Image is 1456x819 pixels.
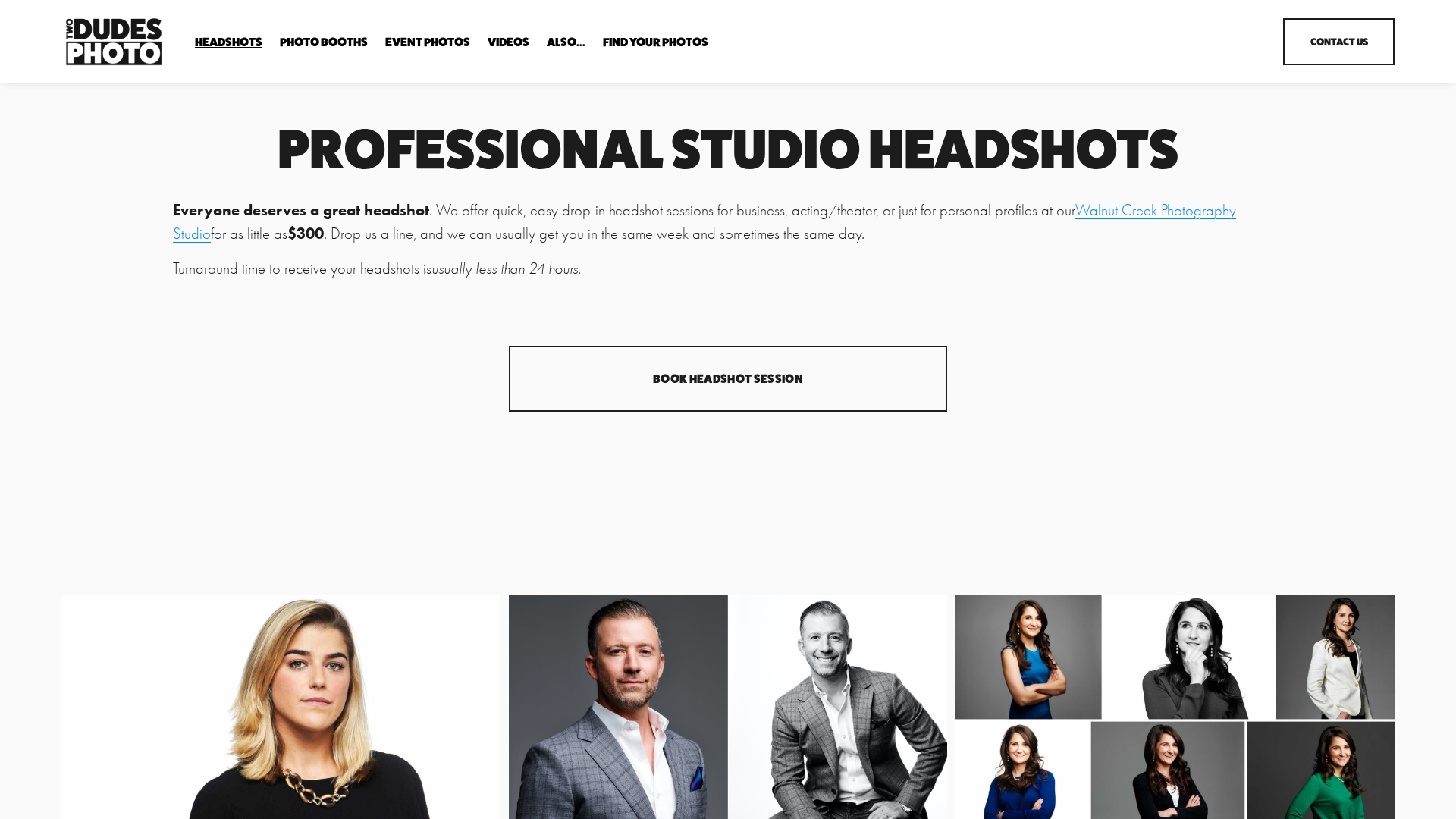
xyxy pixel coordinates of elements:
[280,36,368,49] span: Photo Booths
[173,124,1283,174] h1: Professional Studio Headshots
[195,36,262,49] span: Headshots
[603,36,708,50] a: folder dropdown
[603,36,708,49] span: Find Your Photos
[195,36,262,50] a: folder dropdown
[173,199,1283,246] p: . We offer quick, easy drop-in headshot sessions for business, acting/theater, or just for person...
[385,36,470,50] a: Event Photos
[509,346,948,412] a: Book Headshot Session
[173,200,429,219] strong: Everyone deserves a great headshot
[431,259,578,278] em: usually less than 24 hours
[280,36,368,50] a: folder dropdown
[547,36,585,49] span: Also...
[173,201,1236,243] a: Walnut Creek Photography Studio
[1283,18,1395,65] a: Contact Us
[488,36,529,50] a: Videos
[547,36,585,50] a: folder dropdown
[287,224,324,243] strong: $300
[61,14,166,69] img: Two Dudes Photo | Headshots, Portraits &amp; Photo Booths
[173,257,1283,281] p: Turnaround time to receive your headshots is .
